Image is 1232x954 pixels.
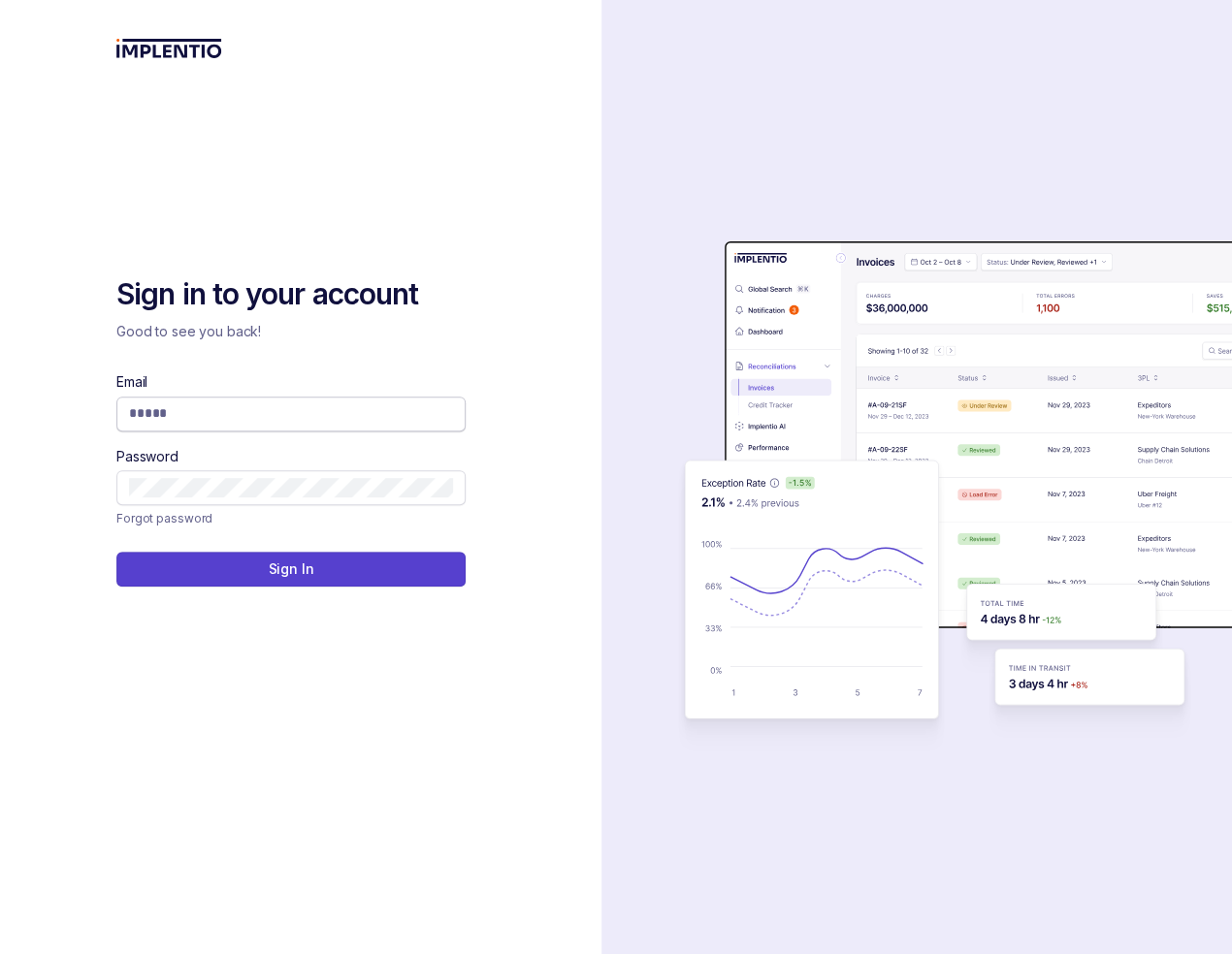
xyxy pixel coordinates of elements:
[116,509,212,528] p: Forgot password
[268,559,313,579] p: Sign In
[116,509,212,528] a: Link Forgot password
[116,322,466,341] p: Good to see you back!
[116,39,222,58] img: logo
[116,372,147,392] label: Email
[116,447,178,466] label: Password
[116,552,466,587] button: Sign In
[116,275,466,314] h2: Sign in to your account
